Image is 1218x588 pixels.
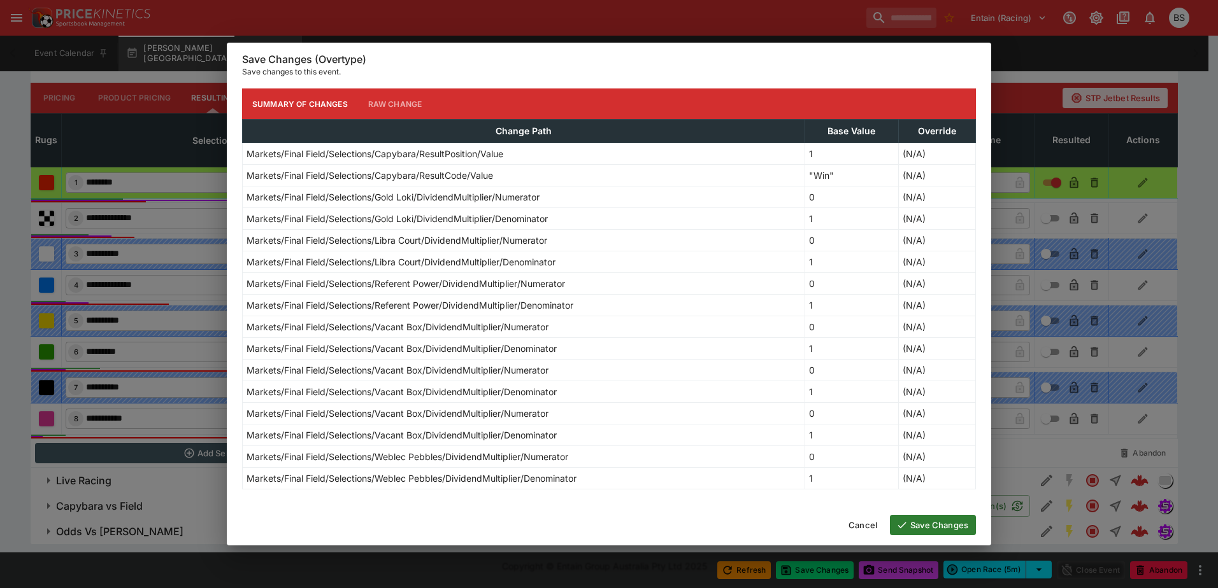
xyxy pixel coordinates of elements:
td: (N/A) [898,251,975,273]
button: Raw Change [358,88,433,119]
td: (N/A) [898,186,975,208]
p: Markets/Final Field/Selections/Vacant Box/DividendMultiplier/Numerator [247,320,548,333]
td: 0 [805,316,898,338]
td: 0 [805,446,898,468]
td: 1 [805,468,898,489]
p: Markets/Final Field/Selections/Gold Loki/DividendMultiplier/Numerator [247,190,540,204]
button: Save Changes [890,515,976,535]
p: Markets/Final Field/Selections/Vacant Box/DividendMultiplier/Denominator [247,385,557,398]
td: (N/A) [898,338,975,360]
p: Markets/Final Field/Selections/Vacant Box/DividendMultiplier/Numerator [247,363,548,377]
td: (N/A) [898,208,975,230]
td: 0 [805,403,898,424]
td: 0 [805,186,898,208]
td: (N/A) [898,446,975,468]
button: Summary of Changes [242,88,358,119]
p: Markets/Final Field/Selections/Gold Loki/DividendMultiplier/Denominator [247,212,548,225]
p: Markets/Final Field/Selections/Vacant Box/DividendMultiplier/Numerator [247,407,548,420]
td: 1 [805,338,898,360]
td: 0 [805,273,898,295]
td: 1 [805,381,898,403]
td: 1 [805,208,898,230]
td: (N/A) [898,316,975,338]
p: Markets/Final Field/Selections/Weblec Pebbles/DividendMultiplier/Numerator [247,450,568,463]
td: (N/A) [898,143,975,165]
td: (N/A) [898,468,975,489]
td: (N/A) [898,360,975,381]
td: (N/A) [898,295,975,316]
th: Change Path [243,120,805,143]
p: Markets/Final Field/Selections/Libra Court/DividendMultiplier/Numerator [247,234,547,247]
p: Markets/Final Field/Selections/Referent Power/DividendMultiplier/Numerator [247,277,565,290]
td: "Win" [805,165,898,186]
td: 0 [805,360,898,381]
td: (N/A) [898,403,975,424]
p: Save changes to this event. [242,66,976,78]
td: (N/A) [898,165,975,186]
th: Base Value [805,120,898,143]
td: (N/A) [898,381,975,403]
p: Markets/Final Field/Selections/Vacant Box/DividendMultiplier/Denominator [247,342,557,355]
td: 1 [805,424,898,446]
td: 1 [805,295,898,316]
p: Markets/Final Field/Selections/Capybara/ResultPosition/Value [247,147,503,160]
p: Markets/Final Field/Selections/Libra Court/DividendMultiplier/Denominator [247,255,555,269]
p: Markets/Final Field/Selections/Referent Power/DividendMultiplier/Denominator [247,298,573,312]
td: 1 [805,251,898,273]
td: (N/A) [898,424,975,446]
td: (N/A) [898,230,975,251]
button: Cancel [841,515,885,535]
td: (N/A) [898,273,975,295]
td: 0 [805,230,898,251]
p: Markets/Final Field/Selections/Weblec Pebbles/DividendMultiplier/Denominator [247,472,577,485]
h6: Save Changes (Overtype) [242,53,976,66]
p: Markets/Final Field/Selections/Vacant Box/DividendMultiplier/Denominator [247,428,557,442]
th: Override [898,120,975,143]
td: 1 [805,143,898,165]
p: Markets/Final Field/Selections/Capybara/ResultCode/Value [247,169,493,182]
